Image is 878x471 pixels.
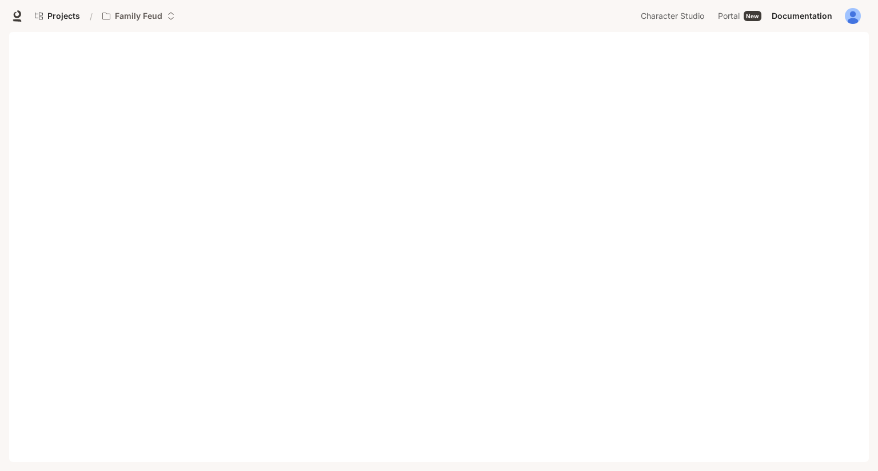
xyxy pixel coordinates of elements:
a: Go to projects [30,5,85,27]
div: New [744,11,761,21]
img: User avatar [845,8,861,24]
a: Documentation [767,5,837,27]
span: Documentation [772,9,832,23]
span: Portal [718,9,740,23]
span: Projects [47,11,80,21]
a: Character Studio [636,5,712,27]
button: User avatar [841,5,864,27]
iframe: Documentation [9,32,869,471]
a: PortalNew [713,5,766,27]
p: Family Feud [115,11,162,21]
div: / [85,10,97,22]
button: Open workspace menu [97,5,180,27]
span: Character Studio [641,9,704,23]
